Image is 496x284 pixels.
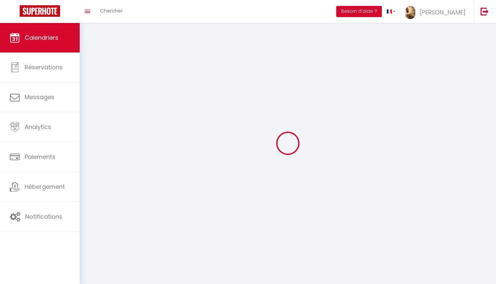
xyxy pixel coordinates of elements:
span: [PERSON_NAME] [420,8,465,16]
img: Super Booking [20,5,60,17]
img: ... [405,6,415,19]
button: Besoin d'aide ? [336,6,382,17]
span: Calendriers [25,33,58,42]
img: logout [481,7,489,15]
span: Chercher [100,7,123,14]
span: Paiements [25,153,55,161]
span: Messages [25,93,54,101]
span: Hébergement [25,183,65,191]
span: Analytics [25,123,51,131]
span: Notifications [25,212,62,221]
span: Réservations [25,63,63,71]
